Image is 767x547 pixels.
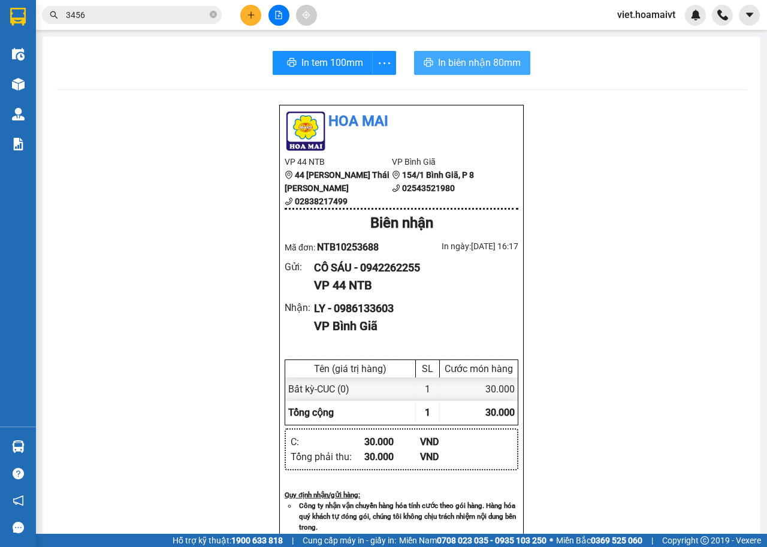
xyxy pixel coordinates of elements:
span: environment [392,171,400,179]
div: Nhận : [285,300,314,315]
strong: 0369 525 060 [591,536,642,545]
div: Quy định nhận/gửi hàng : [285,489,518,500]
img: warehouse-icon [12,78,25,90]
div: 0986133603 [102,39,186,56]
li: VP 44 NTB [285,155,392,168]
span: more [373,56,395,71]
span: close-circle [210,10,217,21]
span: aim [302,11,310,19]
div: LY [102,25,186,39]
button: printerIn tem 100mm [273,51,373,75]
span: 30.000 [485,407,515,418]
span: Nhận: [102,11,131,24]
div: VND [420,434,476,449]
span: Miền Bắc [556,534,642,547]
button: plus [240,5,261,26]
div: VND [420,449,476,464]
li: Hoa Mai [285,110,518,133]
div: SL [419,363,436,374]
div: Biên nhận [285,212,518,235]
span: Tổng cộng [288,407,334,418]
div: LY - 0986133603 [314,300,509,317]
span: Miền Nam [399,534,546,547]
span: file-add [274,11,283,19]
span: SL [107,86,123,102]
span: C : [101,66,110,78]
span: message [13,522,24,533]
button: aim [296,5,317,26]
img: warehouse-icon [12,48,25,61]
div: 30.000 [364,449,420,464]
b: 02543521980 [402,183,455,193]
b: 44 [PERSON_NAME] Thái [PERSON_NAME] [285,170,389,193]
div: VP 44 NTB [314,276,509,295]
b: 02838217499 [295,197,348,206]
img: icon-new-feature [690,10,701,20]
span: Gửi: [10,11,29,24]
span: Cung cấp máy in - giấy in: [303,534,396,547]
b: 154/1 Bình Giã, P 8 [402,170,474,180]
span: In tem 100mm [301,55,363,70]
div: Tên (giá trị hàng) [288,363,412,374]
strong: 0708 023 035 - 0935 103 250 [437,536,546,545]
span: printer [424,58,433,69]
span: environment [285,171,293,179]
div: CÔ SÁU [10,25,94,39]
div: Tên hàng: CUC ( : 1 ) [10,87,186,102]
div: Bình Giã [102,10,186,25]
div: 1 [416,377,440,401]
span: phone [285,197,293,205]
img: solution-icon [12,138,25,150]
div: 30.000 [101,63,188,80]
div: Tổng phải thu : [291,449,364,464]
div: 30.000 [440,377,518,401]
span: search [50,11,58,19]
strong: Công ty nhận vận chuyển hàng hóa tính cước theo gói hàng. Hàng hóa quý khách tự đóng gói, chúng t... [299,501,516,531]
div: 0942262255 [10,39,94,56]
span: copyright [700,536,709,545]
div: Gửi : [285,259,314,274]
span: question-circle [13,468,24,479]
img: logo.jpg [285,110,327,152]
img: warehouse-icon [12,440,25,453]
div: Mã đơn: [285,240,401,255]
div: In ngày: [DATE] 16:17 [401,240,518,253]
span: caret-down [744,10,755,20]
input: Tìm tên, số ĐT hoặc mã đơn [66,8,207,22]
span: 1 [425,407,430,418]
img: warehouse-icon [12,108,25,120]
div: CÔ SÁU - 0942262255 [314,259,509,276]
div: 44 NTB [10,10,94,25]
span: NTB10253688 [317,241,379,253]
span: notification [13,495,24,506]
button: printerIn biên nhận 80mm [414,51,530,75]
li: VP Bình Giã [392,155,499,168]
button: file-add [268,5,289,26]
span: Bất kỳ - CUC (0) [288,383,349,395]
button: caret-down [739,5,760,26]
span: plus [247,11,255,19]
button: more [372,51,396,75]
span: Hỗ trợ kỹ thuật: [173,534,283,547]
div: Cước món hàng [443,363,515,374]
span: close-circle [210,11,217,18]
span: | [292,534,294,547]
div: 30.000 [364,434,420,449]
span: printer [287,58,297,69]
span: | [651,534,653,547]
img: logo-vxr [10,8,26,26]
span: ⚪️ [549,538,553,543]
span: phone [392,184,400,192]
span: In biên nhận 80mm [438,55,521,70]
span: viet.hoamaivt [608,7,685,22]
strong: 1900 633 818 [231,536,283,545]
div: VP Bình Giã [314,317,509,336]
img: phone-icon [717,10,728,20]
div: C : [291,434,364,449]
